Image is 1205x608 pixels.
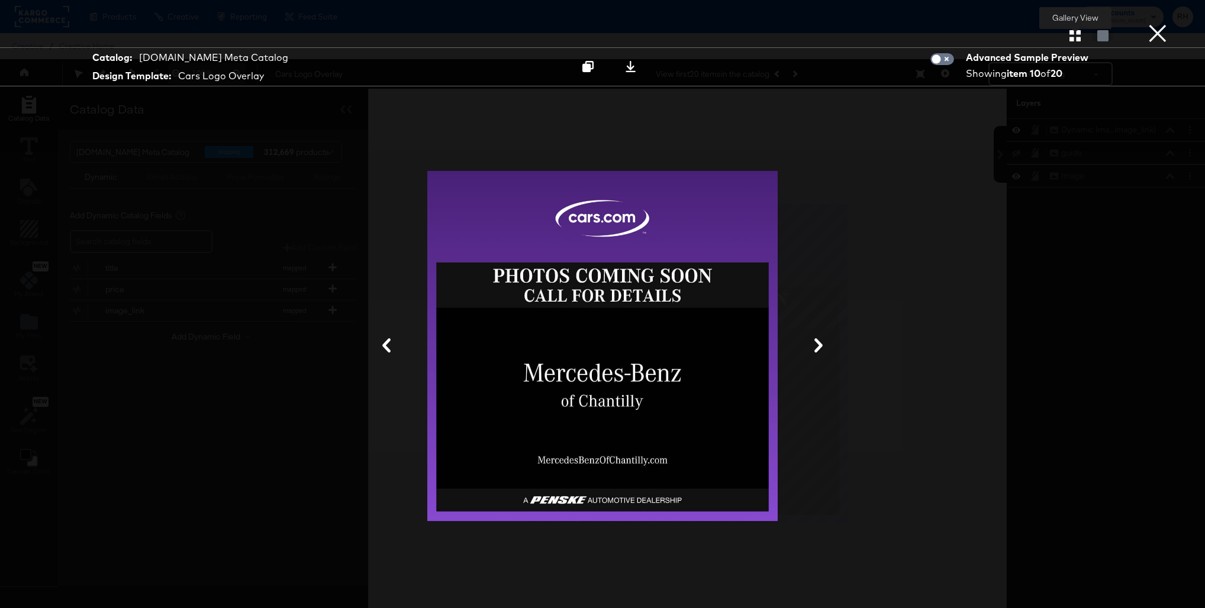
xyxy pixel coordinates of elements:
div: Advanced Sample Preview [966,51,1093,64]
div: Cars Logo Overlay [178,69,264,83]
div: Showing of [966,67,1093,80]
strong: Catalog: [92,51,132,64]
strong: item 10 [1007,67,1040,79]
strong: 20 [1051,67,1062,79]
strong: Design Template: [92,69,171,83]
div: [DOMAIN_NAME] Meta Catalog [139,51,288,64]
